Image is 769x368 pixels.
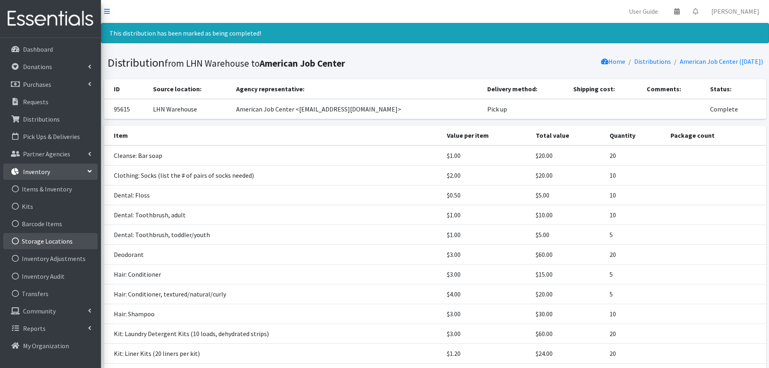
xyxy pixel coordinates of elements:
[531,225,605,244] td: $5.00
[3,181,98,197] a: Items & Inventory
[666,126,766,145] th: Package count
[705,79,766,99] th: Status:
[104,205,442,225] td: Dental: Toothbrush, adult
[23,132,80,141] p: Pick Ups & Deliveries
[531,284,605,304] td: $20.00
[605,205,666,225] td: 10
[605,185,666,205] td: 10
[531,244,605,264] td: $60.00
[482,99,568,119] td: Pick up
[107,56,432,70] h1: Distribution
[605,324,666,343] td: 20
[231,99,482,119] td: American Job Center <[EMAIL_ADDRESS][DOMAIN_NAME]>
[442,264,530,284] td: $3.00
[23,307,56,315] p: Community
[705,3,766,19] a: [PERSON_NAME]
[442,304,530,324] td: $3.00
[3,250,98,267] a: Inventory Adjustments
[104,165,442,185] td: Clothing: Socks (list the # of pairs of socks needed)
[531,205,605,225] td: $10.00
[23,45,53,53] p: Dashboard
[260,57,345,69] b: American Job Center
[442,225,530,244] td: $1.00
[3,198,98,214] a: Kits
[442,165,530,185] td: $2.00
[3,164,98,180] a: Inventory
[482,79,568,99] th: Delivery method:
[104,126,442,145] th: Item
[23,80,51,88] p: Purchases
[3,5,98,32] img: HumanEssentials
[104,343,442,363] td: Kit: Liner Kits (20 liners per kit)
[634,57,671,65] a: Distributions
[23,63,52,71] p: Donations
[605,343,666,363] td: 20
[148,99,232,119] td: LHN Warehouse
[605,145,666,166] td: 20
[104,304,442,324] td: Hair: Shampoo
[3,233,98,249] a: Storage Locations
[605,304,666,324] td: 10
[23,342,69,350] p: My Organization
[642,79,705,99] th: Comments:
[104,145,442,166] td: Cleanse: Bar soap
[605,225,666,244] td: 5
[23,150,70,158] p: Partner Agencies
[148,79,232,99] th: Source location:
[531,343,605,363] td: $24.00
[531,165,605,185] td: $20.00
[104,324,442,343] td: Kit: Laundry Detergent Kits (10 loads, dehydrated strips)
[605,126,666,145] th: Quantity
[605,244,666,264] td: 20
[442,284,530,304] td: $4.00
[442,145,530,166] td: $1.00
[3,216,98,232] a: Barcode Items
[531,126,605,145] th: Total value
[442,185,530,205] td: $0.50
[605,165,666,185] td: 10
[531,145,605,166] td: $20.00
[101,23,769,43] div: This distribution has been marked as being completed!
[531,304,605,324] td: $30.00
[605,284,666,304] td: 5
[3,303,98,319] a: Community
[23,324,46,332] p: Reports
[104,225,442,244] td: Dental: Toothbrush, toddler/youth
[442,324,530,343] td: $3.00
[231,79,482,99] th: Agency representative:
[104,284,442,304] td: Hair: Conditioner, textured/natural/curly
[3,146,98,162] a: Partner Agencies
[531,264,605,284] td: $15.00
[23,168,50,176] p: Inventory
[104,79,148,99] th: ID
[622,3,664,19] a: User Guide
[605,264,666,284] td: 5
[104,185,442,205] td: Dental: Floss
[680,57,763,65] a: American Job Center ([DATE])
[3,286,98,302] a: Transfers
[3,111,98,127] a: Distributions
[442,343,530,363] td: $1.20
[3,128,98,145] a: Pick Ups & Deliveries
[531,185,605,205] td: $5.00
[3,320,98,336] a: Reports
[3,41,98,57] a: Dashboard
[3,94,98,110] a: Requests
[442,244,530,264] td: $3.00
[3,268,98,284] a: Inventory Audit
[23,115,60,123] p: Distributions
[3,76,98,93] a: Purchases
[3,338,98,354] a: My Organization
[104,264,442,284] td: Hair: Conditioner
[442,205,530,225] td: $1.00
[705,99,766,119] td: Complete
[568,79,642,99] th: Shipping cost:
[104,99,148,119] td: 95615
[23,98,48,106] p: Requests
[165,57,345,69] small: from LHN Warehouse to
[531,324,605,343] td: $60.00
[104,244,442,264] td: Deodorant
[601,57,625,65] a: Home
[3,59,98,75] a: Donations
[442,126,530,145] th: Value per item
